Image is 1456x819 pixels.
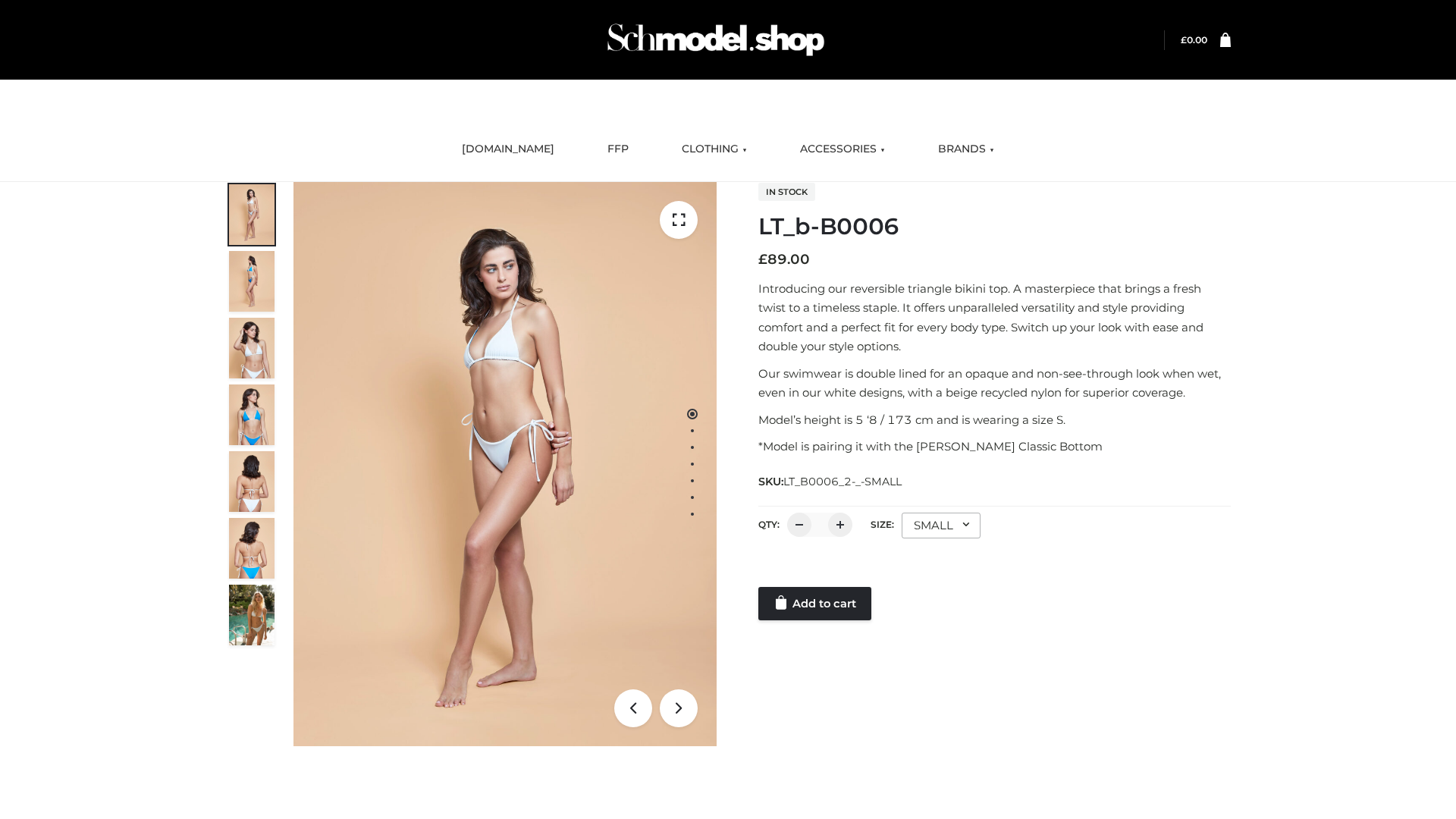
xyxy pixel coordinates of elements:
[758,519,780,530] label: QTY:
[229,318,275,378] img: ArielClassicBikiniTop_CloudNine_AzureSky_OW114ECO_3-scaled.jpg
[783,475,902,488] span: LT_B0006_2-_-SMALL
[758,472,903,491] span: SKU:
[758,410,1231,430] p: Model’s height is 5 ‘8 / 173 cm and is wearing a size S.
[229,251,275,312] img: ArielClassicBikiniTop_CloudNine_AzureSky_OW114ECO_2-scaled.jpg
[229,451,275,512] img: ArielClassicBikiniTop_CloudNine_AzureSky_OW114ECO_7-scaled.jpg
[293,182,717,746] img: ArielClassicBikiniTop_CloudNine_AzureSky_OW114ECO_1
[758,251,767,268] span: £
[1181,34,1187,45] span: £
[871,519,894,530] label: Size:
[758,213,1231,240] h1: LT_b-B0006
[229,184,275,245] img: ArielClassicBikiniTop_CloudNine_AzureSky_OW114ECO_1-scaled.jpg
[670,133,758,166] a: CLOTHING
[758,587,871,620] a: Add to cart
[789,133,896,166] a: ACCESSORIES
[902,513,981,538] div: SMALL
[596,133,640,166] a: FFP
[927,133,1006,166] a: BRANDS
[229,384,275,445] img: ArielClassicBikiniTop_CloudNine_AzureSky_OW114ECO_4-scaled.jpg
[450,133,566,166] a: [DOMAIN_NAME]
[758,251,810,268] bdi: 89.00
[602,10,830,70] img: Schmodel Admin 964
[1181,34,1207,45] a: £0.00
[758,183,815,201] span: In stock
[229,585,275,645] img: Arieltop_CloudNine_AzureSky2.jpg
[229,518,275,579] img: ArielClassicBikiniTop_CloudNine_AzureSky_OW114ECO_8-scaled.jpg
[758,364,1231,403] p: Our swimwear is double lined for an opaque and non-see-through look when wet, even in our white d...
[758,437,1231,457] p: *Model is pairing it with the [PERSON_NAME] Classic Bottom
[758,279,1231,356] p: Introducing our reversible triangle bikini top. A masterpiece that brings a fresh twist to a time...
[1181,34,1207,45] bdi: 0.00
